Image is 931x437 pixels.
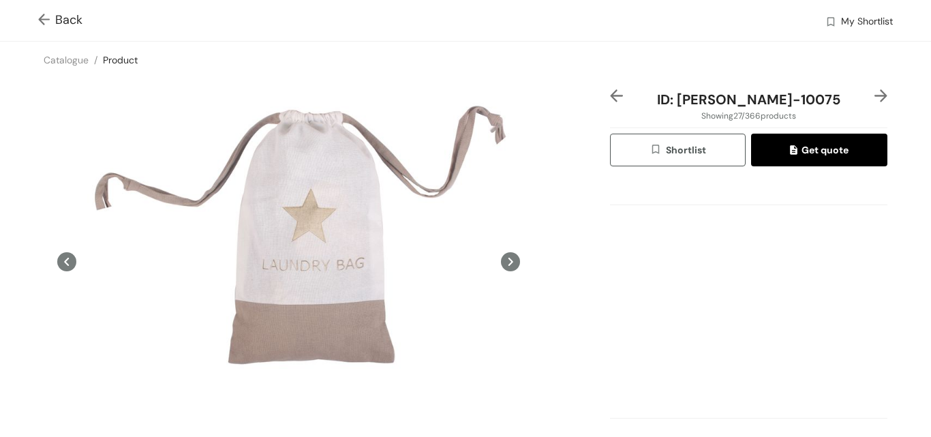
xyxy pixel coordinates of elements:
span: Showing 27 / 366 products [701,110,796,122]
img: quote [790,145,802,157]
img: wishlist [650,143,666,158]
img: Go back [38,14,55,28]
span: ID: [PERSON_NAME]-10075 [657,91,840,108]
a: Catalogue [44,54,89,66]
a: Product [103,54,138,66]
img: right [874,89,887,102]
span: Shortlist [650,142,706,158]
img: left [610,89,623,102]
img: wishlist [825,16,837,30]
span: Back [38,11,82,29]
span: / [94,54,97,66]
button: wishlistShortlist [610,134,746,166]
button: quoteGet quote [751,134,887,166]
span: Get quote [790,142,849,157]
span: My Shortlist [841,14,893,31]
